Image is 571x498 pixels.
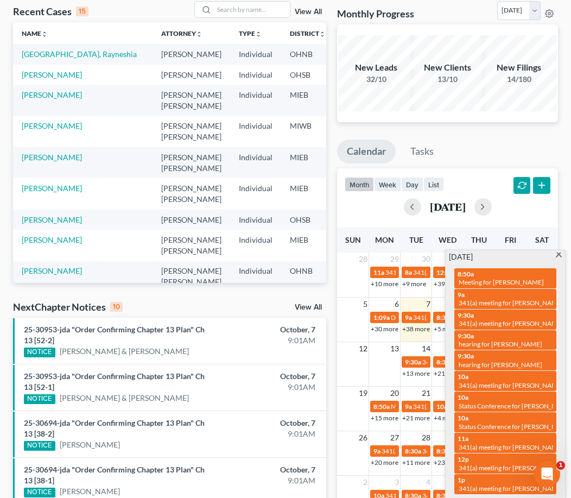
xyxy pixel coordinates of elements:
a: [PERSON_NAME] [22,121,82,130]
span: 6 [394,298,400,311]
div: 9:01AM [226,335,316,346]
span: Meeting for [PERSON_NAME] [459,278,544,286]
a: +9 more [402,280,426,288]
a: +20 more [371,458,398,467]
td: MIEB [281,178,334,209]
span: 9a [458,291,465,299]
span: 341(a) meeting for [PERSON_NAME] [413,402,518,411]
a: View All [295,8,322,16]
a: +10 more [371,280,398,288]
a: +15 more [371,414,398,422]
div: NOTICE [24,488,55,497]
td: [PERSON_NAME] [153,210,230,230]
a: [PERSON_NAME] [22,215,82,224]
button: day [401,177,423,192]
td: Individual [230,65,281,85]
h3: Monthly Progress [337,7,414,20]
div: 15 [76,7,88,16]
div: 14/180 [481,74,557,85]
span: Tue [409,235,423,244]
a: 25-30953-jda "Order Confirming Chapter 13 Plan" Ch 13 [52-1] [24,371,205,392]
i: unfold_more [196,31,202,37]
div: NOTICE [24,441,55,451]
span: Docket Text: for [PERSON_NAME] [391,313,488,322]
td: Individual [230,261,281,292]
a: 25-30694-jda "Order Confirming Chapter 13 Plan" Ch 13 [38-1] [24,465,205,485]
td: OHNB [281,261,334,292]
div: 9:01AM [226,382,316,393]
a: +39 more [434,280,461,288]
span: Wed [439,235,456,244]
div: October, 7 [226,371,316,382]
td: OHNB [281,44,334,64]
span: 341(a) meeting for [PERSON_NAME] [422,358,527,366]
span: 341(a) meeting for [PERSON_NAME] [459,381,563,389]
span: 341(a) meeting for [PERSON_NAME] [459,464,563,472]
span: 3 [394,476,400,489]
button: week [374,177,401,192]
a: Attorneyunfold_more [161,29,202,37]
a: 25-30694-jda "Order Confirming Chapter 13 Plan" Ch 13 [38-2] [24,418,205,438]
td: OHSB [281,210,334,230]
span: 8:30a [436,447,453,455]
a: +4 more [434,414,458,422]
a: +21 more [402,414,430,422]
span: 341(a) meeting for [PERSON_NAME] [459,319,563,327]
a: [PERSON_NAME] [22,266,82,275]
span: 2 [362,476,369,489]
div: New Leads [338,61,414,74]
a: View All [295,304,322,311]
span: 9:30a [458,332,474,340]
a: +38 more [402,325,430,333]
span: Sun [345,235,361,244]
td: MIEB [281,147,334,178]
a: 25-30953-jda "Order Confirming Chapter 13 Plan" Ch 13 [52-2] [24,325,205,345]
div: NOTICE [24,394,55,404]
div: 9:01AM [226,475,316,486]
td: MIEB [281,230,334,261]
td: MIWB [281,116,334,147]
td: Individual [230,116,281,147]
span: 341(a) meeting for [PERSON_NAME] [422,447,527,455]
span: 341(a) Meeting for Rayneshia [GEOGRAPHIC_DATA] [413,313,563,322]
td: Individual [230,44,281,64]
td: Individual [230,210,281,230]
a: Districtunfold_more [290,29,326,37]
a: [PERSON_NAME] [22,90,82,99]
i: unfold_more [255,31,262,37]
span: 10a [458,393,468,401]
a: +23 more [434,458,461,467]
span: 1 [556,461,565,470]
span: 341(a) meeting for [PERSON_NAME] [459,484,563,493]
span: 9:30a [405,358,421,366]
td: [PERSON_NAME] [PERSON_NAME] [153,261,230,292]
a: Calendar [337,140,396,163]
div: 9:01AM [226,428,316,439]
a: +30 more [371,325,398,333]
div: October, 7 [226,418,316,428]
a: +21 more [434,369,461,377]
td: [PERSON_NAME] [PERSON_NAME] [153,116,230,147]
span: 12:50a [436,268,456,276]
td: [PERSON_NAME] [PERSON_NAME] [153,230,230,261]
a: [PERSON_NAME] & [PERSON_NAME] [60,393,189,404]
a: Nameunfold_more [22,29,48,37]
span: 1:09a [373,313,390,322]
td: MIEB [281,85,334,116]
span: 9:30a [458,311,474,319]
span: 7 [425,298,432,311]
span: 8:30a [436,358,453,366]
span: Meeting for [PERSON_NAME] [391,402,476,411]
td: Individual [230,85,281,116]
td: [PERSON_NAME] [PERSON_NAME] [153,85,230,116]
span: 8:50a [458,270,474,278]
span: 8:30a [436,313,453,322]
span: 28 [421,431,432,444]
span: 21 [421,387,432,400]
span: 10a [458,414,468,422]
a: Tasks [401,140,443,163]
span: hearing for [PERSON_NAME] [459,340,542,348]
a: [PERSON_NAME] [60,486,120,497]
span: 10a [458,373,468,381]
span: 1p [458,476,465,484]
